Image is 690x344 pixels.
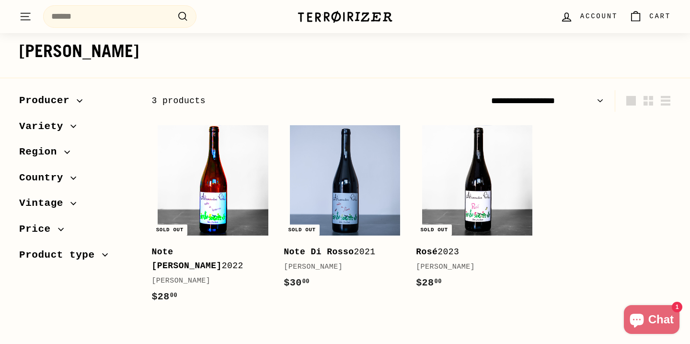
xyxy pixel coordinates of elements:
[416,225,451,236] div: Sold out
[151,247,221,271] b: Note [PERSON_NAME]
[151,275,264,287] div: [PERSON_NAME]
[19,144,64,160] span: Region
[19,93,77,109] span: Producer
[19,167,136,193] button: Country
[19,247,102,263] span: Product type
[623,2,677,31] a: Cart
[151,94,411,108] div: 3 products
[19,116,136,142] button: Variety
[580,11,618,22] span: Account
[284,247,354,257] b: Note Di Rosso
[19,193,136,219] button: Vintage
[284,245,397,259] div: 2021
[285,225,320,236] div: Sold out
[649,11,671,22] span: Cart
[302,278,310,285] sup: 00
[151,291,177,302] span: $28
[19,142,136,167] button: Region
[416,245,529,259] div: 2023
[151,245,264,273] div: 2022
[151,119,274,314] a: Sold out Note [PERSON_NAME]2022[PERSON_NAME]
[416,247,437,257] b: Rosé
[19,221,58,237] span: Price
[19,170,70,186] span: Country
[19,195,70,212] span: Vintage
[284,277,310,288] span: $30
[416,119,539,300] a: Sold out Rosé2023[PERSON_NAME]
[19,119,70,135] span: Variety
[19,245,136,271] button: Product type
[19,219,136,245] button: Price
[284,119,406,300] a: Sold out Note Di Rosso2021[PERSON_NAME]
[152,225,187,236] div: Sold out
[554,2,623,31] a: Account
[170,292,177,299] sup: 00
[416,277,442,288] span: $28
[435,278,442,285] sup: 00
[416,261,529,273] div: [PERSON_NAME]
[284,261,397,273] div: [PERSON_NAME]
[19,90,136,116] button: Producer
[621,305,682,336] inbox-online-store-chat: Shopify online store chat
[19,42,671,61] h1: [PERSON_NAME]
